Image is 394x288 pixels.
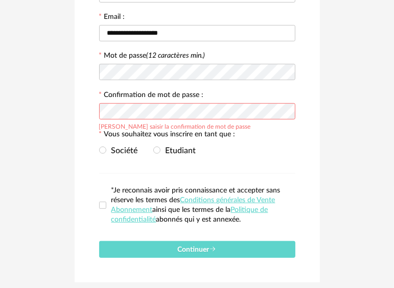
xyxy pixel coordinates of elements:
a: Conditions générales de Vente Abonnement [111,197,275,213]
div: [PERSON_NAME] saisir la confirmation de mot de passe [99,122,251,130]
span: Etudiant [160,147,196,155]
label: Confirmation de mot de passe : [99,91,204,101]
label: Mot de passe [104,52,205,59]
a: Politique de confidentialité [111,206,268,223]
button: Continuer [99,241,295,258]
label: Vous souhaitez vous inscrire en tant que : [99,131,236,140]
span: Continuer [178,246,217,253]
i: (12 caractères min.) [147,52,205,59]
span: Société [106,147,138,155]
label: Email : [99,13,125,22]
span: *Je reconnais avoir pris connaissance et accepter sans réserve les termes des ainsi que les terme... [111,187,281,223]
